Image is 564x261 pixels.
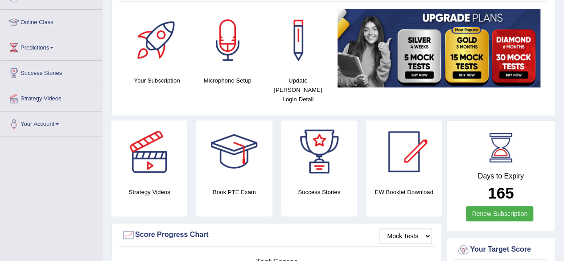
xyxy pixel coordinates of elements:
[338,9,540,87] img: small5.jpg
[0,10,102,32] a: Online Class
[0,86,102,108] a: Strategy Videos
[122,228,432,242] div: Score Progress Chart
[488,184,514,202] b: 165
[0,35,102,58] a: Predictions
[457,243,545,257] div: Your Target Score
[126,76,188,85] h4: Your Subscription
[0,112,102,134] a: Your Account
[267,76,329,104] h4: Update [PERSON_NAME] Login Detail
[196,187,272,197] h4: Book PTE Exam
[466,206,533,221] a: Renew Subscription
[111,187,187,197] h4: Strategy Videos
[281,187,357,197] h4: Success Stories
[366,187,442,197] h4: EW Booklet Download
[197,76,258,85] h4: Microphone Setup
[0,61,102,83] a: Success Stories
[457,172,545,180] h4: Days to Expiry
